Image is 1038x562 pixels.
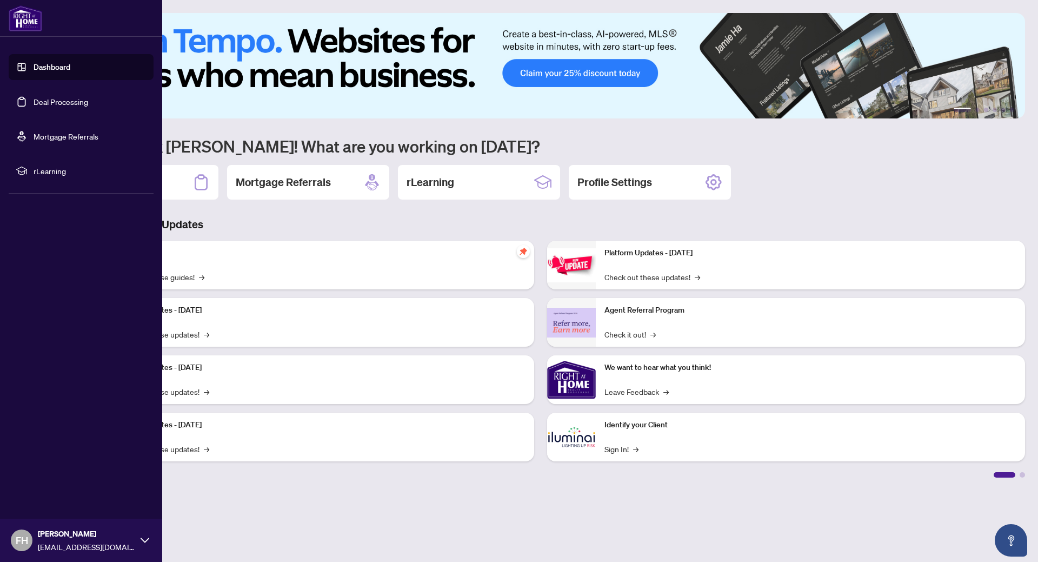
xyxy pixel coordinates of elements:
span: [EMAIL_ADDRESS][DOMAIN_NAME] [38,541,135,553]
button: 2 [975,108,980,112]
img: Slide 0 [56,13,1025,118]
button: Open asap [995,524,1027,557]
h2: Mortgage Referrals [236,175,331,190]
a: Leave Feedback→ [604,386,669,398]
span: rLearning [34,165,146,177]
a: Mortgage Referrals [34,131,98,141]
span: → [695,271,700,283]
img: Platform Updates - June 23, 2025 [547,248,596,282]
span: → [204,328,209,340]
button: 1 [954,108,971,112]
p: Platform Updates - [DATE] [114,419,525,431]
h2: Profile Settings [577,175,652,190]
p: We want to hear what you think! [604,362,1016,374]
img: We want to hear what you think! [547,355,596,404]
a: Dashboard [34,62,70,72]
span: [PERSON_NAME] [38,528,135,540]
p: Identify your Client [604,419,1016,431]
span: → [204,443,209,455]
h1: Welcome back [PERSON_NAME]! What are you working on [DATE]? [56,136,1025,156]
span: pushpin [517,245,530,258]
a: Check out these updates!→ [604,271,700,283]
button: 6 [1010,108,1014,112]
span: → [204,386,209,398]
img: logo [9,5,42,31]
a: Deal Processing [34,97,88,107]
button: 5 [1001,108,1006,112]
span: → [663,386,669,398]
button: 4 [993,108,997,112]
a: Sign In!→ [604,443,638,455]
span: → [199,271,204,283]
button: 3 [984,108,988,112]
img: Agent Referral Program [547,308,596,338]
p: Platform Updates - [DATE] [114,305,525,316]
a: Check it out!→ [604,328,656,340]
p: Agent Referral Program [604,305,1016,316]
span: FH [16,533,28,548]
span: → [650,328,656,340]
span: → [633,443,638,455]
h3: Brokerage & Industry Updates [56,217,1025,232]
h2: rLearning [407,175,454,190]
img: Identify your Client [547,413,596,461]
p: Platform Updates - [DATE] [114,362,525,374]
p: Self-Help [114,247,525,259]
p: Platform Updates - [DATE] [604,247,1016,259]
